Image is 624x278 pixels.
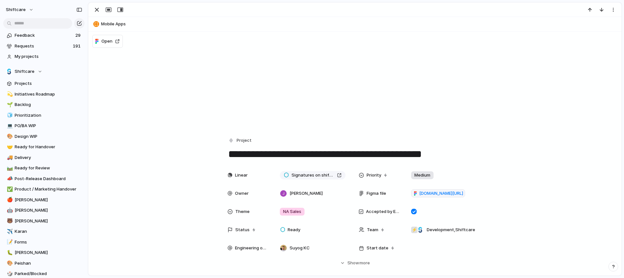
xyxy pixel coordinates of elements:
[15,101,82,108] span: Backlog
[6,133,12,140] button: 🎨
[3,163,84,173] a: 🛤️Ready for Review
[367,172,381,179] span: Priority
[6,7,26,13] span: shiftcare
[3,132,84,141] a: 🎨Design WIP
[7,217,11,225] div: 🐻
[7,165,11,172] div: 🛤️
[7,122,11,130] div: 💻
[411,227,418,233] div: ⚡
[3,52,84,61] a: My projects
[7,90,11,98] div: 💫
[3,79,84,88] a: Projects
[367,190,386,197] span: Figma file
[6,91,12,98] button: 💫
[235,190,249,197] span: Owner
[6,144,12,150] button: 🤝
[359,260,370,266] span: more
[366,208,400,215] span: Accepted by Engineering
[237,137,252,144] span: Project
[6,154,12,161] button: 🚚
[227,136,253,145] button: Project
[6,239,12,245] button: 📝
[6,101,12,108] button: 🌱
[3,248,84,258] a: 🐛[PERSON_NAME]
[75,32,82,39] span: 29
[15,123,82,129] span: PO/BA WIP
[15,53,82,60] span: My projects
[3,153,84,163] a: 🚚Delivery
[419,190,463,197] span: [DOMAIN_NAME][URL]
[6,228,12,235] button: ✈️
[7,143,11,151] div: 🤝
[235,227,250,233] span: Status
[3,121,84,131] a: 💻PO/BA WIP
[15,91,82,98] span: Initiatives Roadmap
[7,154,11,161] div: 🚚
[235,208,250,215] span: Theme
[3,227,84,236] a: ✈️Karan
[3,184,84,194] a: ✅Product / Marketing Handover
[7,249,11,257] div: 🐛
[15,249,82,256] span: [PERSON_NAME]
[7,196,11,204] div: 🍎
[235,172,248,179] span: Linear
[15,176,82,182] span: Post-Release Dashboard
[3,89,84,99] a: 💫Initiatives Roadmap
[6,176,12,182] button: 📣
[15,207,82,214] span: [PERSON_NAME]
[7,238,11,246] div: 📝
[288,227,300,233] span: Ready
[101,21,618,27] span: Mobile Apps
[3,100,84,110] a: 🌱Backlog
[6,260,12,267] button: 🎨
[3,216,84,226] a: 🐻[PERSON_NAME]
[15,112,82,119] span: Prioritization
[283,208,301,215] span: NA Sales
[6,123,12,129] button: 💻
[6,186,12,192] button: ✅
[367,245,388,251] span: Start date
[3,174,84,184] a: 📣Post-Release Dashboard
[7,259,11,267] div: 🎨
[15,165,82,171] span: Ready for Review
[15,154,82,161] span: Delivery
[15,68,34,75] span: Shiftcare
[15,144,82,150] span: Ready for Handover
[367,227,378,233] span: Team
[7,228,11,235] div: ✈️
[15,186,82,192] span: Product / Marketing Handover
[347,260,359,266] span: Show
[6,165,12,171] button: 🛤️
[3,237,84,247] a: 📝Forms
[6,218,12,224] button: 🐻
[7,186,11,193] div: ✅
[3,195,84,205] a: 🍎[PERSON_NAME]
[235,245,269,251] span: Engineering owner
[3,142,84,152] a: 🤝Ready for Handover
[6,207,12,214] button: 🤖
[15,239,82,245] span: Forms
[3,258,84,268] a: 🎨Peishan
[427,227,475,233] span: Development , Shiftcare
[227,257,482,269] button: Showmore
[7,207,11,214] div: 🤖
[15,43,71,49] span: Requests
[15,218,82,224] span: [PERSON_NAME]
[15,260,82,267] span: Peishan
[7,175,11,182] div: 📣
[3,5,37,15] button: shiftcare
